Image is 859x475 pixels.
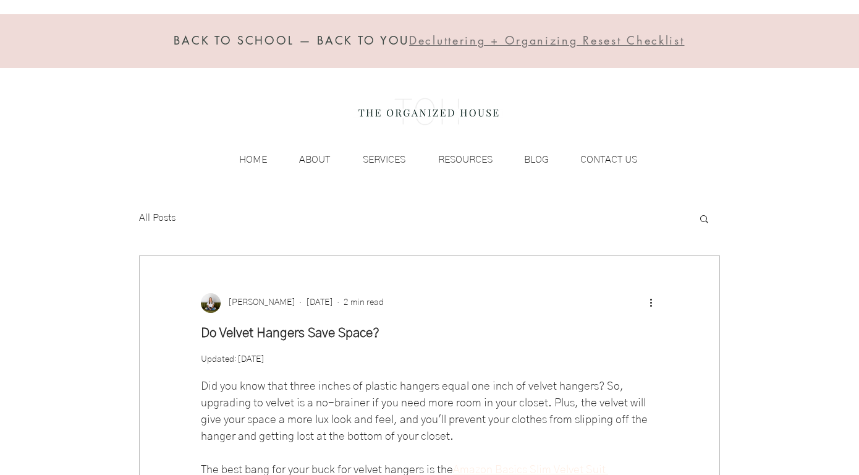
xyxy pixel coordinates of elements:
[137,194,686,243] nav: Blog
[201,353,658,366] p: Updated:
[432,150,499,169] p: RESOURCES
[409,36,684,47] a: Decluttering + Organizing Resest Checklist
[357,150,412,169] p: SERVICES
[201,324,658,342] h1: Do Velvet Hangers Save Space?
[518,150,555,169] p: BLOG
[643,296,658,310] button: More actions
[233,150,273,169] p: HOME
[174,33,409,48] span: BACK TO SCHOOL — BACK TO YOU
[139,211,176,225] a: All Posts
[353,87,504,137] img: the organized house
[214,150,273,169] a: HOME
[293,150,336,169] p: ABOUT
[574,150,643,169] p: CONTACT US
[412,150,499,169] a: RESOURCES
[499,150,555,169] a: BLOG
[344,298,384,307] span: 2 min read
[237,355,264,364] span: Apr 3, 2024
[273,150,336,169] a: ABOUT
[214,150,643,169] nav: Site
[409,33,684,48] span: Decluttering + Organizing Resest Checklist
[306,298,333,307] span: Oct 14, 2022
[201,381,650,442] span: Did you know that three inches of plastic hangers equal one inch of velvet hangers? So, upgrading...
[336,150,412,169] a: SERVICES
[555,150,643,169] a: CONTACT US
[698,213,710,223] div: Search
